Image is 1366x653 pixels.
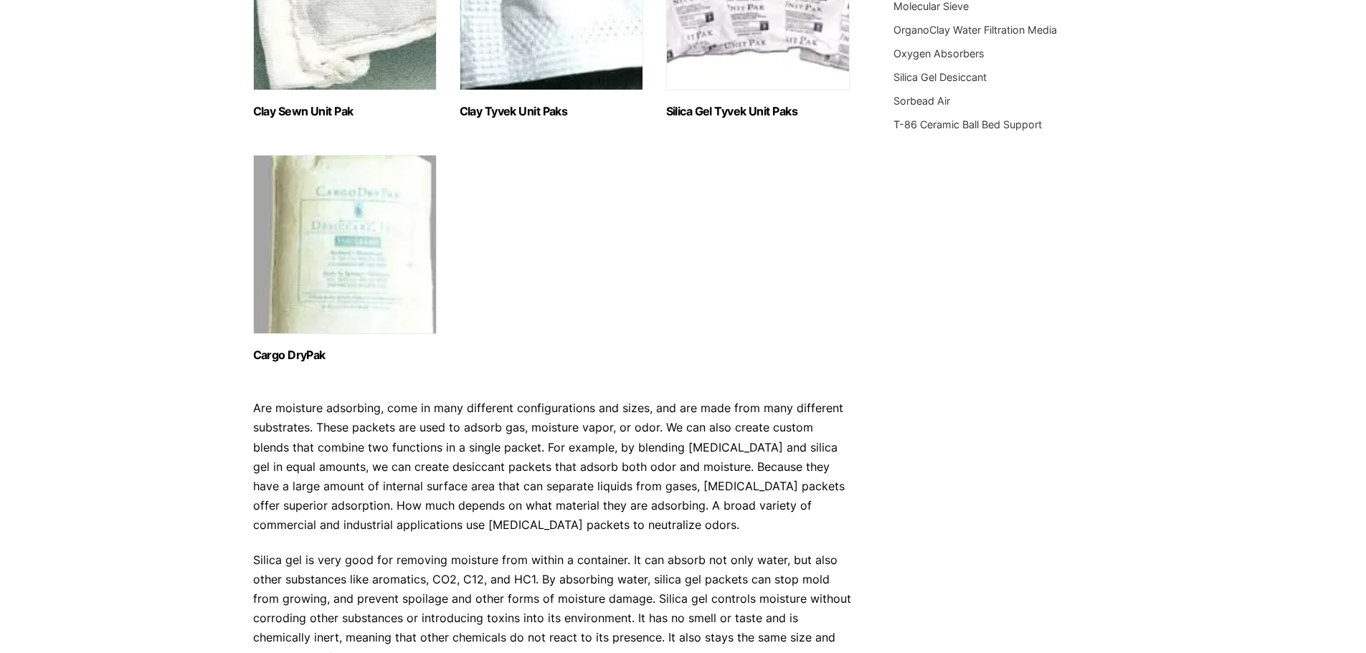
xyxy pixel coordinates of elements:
h2: Clay Sewn Unit Pak [253,105,437,118]
p: Are moisture adsorbing, come in many different configurations and sizes, and are made from many d... [253,399,851,535]
h2: Silica Gel Tyvek Unit Paks [666,105,850,118]
h2: Cargo DryPak [253,348,437,362]
a: T-86 Ceramic Ball Bed Support [893,118,1042,130]
a: Silica Gel Desiccant [893,71,987,83]
a: Sorbead Air [893,95,950,107]
h2: Clay Tyvek Unit Paks [460,105,643,118]
a: OrganoClay Water Filtration Media [893,24,1057,36]
a: Oxygen Absorbers [893,47,985,59]
img: Cargo DryPak [253,155,437,334]
a: Visit product category Cargo DryPak [253,155,437,362]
